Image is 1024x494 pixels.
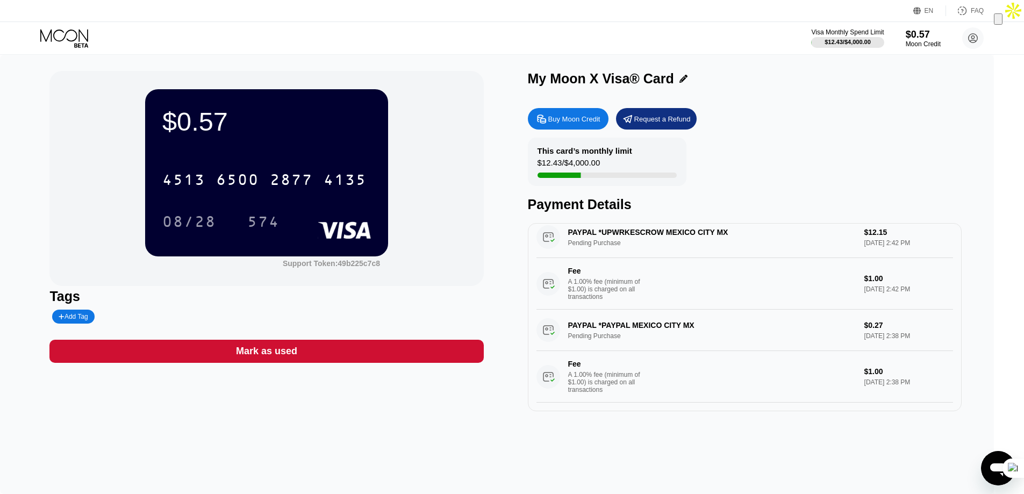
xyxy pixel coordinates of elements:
[49,340,483,363] div: Mark as used
[548,114,600,124] div: Buy Moon Credit
[162,106,371,137] div: $0.57
[811,28,884,36] div: Visa Monthly Spend Limit
[864,367,953,376] div: $1.00
[825,39,871,45] div: $12.43 / $4,000.00
[538,158,600,173] div: $12.43 / $4,000.00
[906,40,941,48] div: Moon Credit
[536,258,953,310] div: FeeA 1.00% fee (minimum of $1.00) is charged on all transactions$1.00[DATE] 2:42 PM
[913,5,946,16] div: EN
[49,289,483,304] div: Tags
[156,166,373,193] div: 4513650028774135
[324,173,367,190] div: 4135
[162,214,216,232] div: 08/28
[946,5,984,16] div: FAQ
[864,378,953,386] div: [DATE] 2:38 PM
[270,173,313,190] div: 2877
[283,259,380,268] div: Support Token: 49b225c7c8
[616,108,697,130] div: Request a Refund
[811,28,884,48] div: Visa Monthly Spend Limit$12.43/$4,000.00
[528,71,674,87] div: My Moon X Visa® Card
[528,197,962,212] div: Payment Details
[52,310,94,324] div: Add Tag
[536,351,953,403] div: FeeA 1.00% fee (minimum of $1.00) is charged on all transactions$1.00[DATE] 2:38 PM
[864,285,953,293] div: [DATE] 2:42 PM
[162,173,205,190] div: 4513
[971,7,984,15] div: FAQ
[154,208,224,235] div: 08/28
[216,173,259,190] div: 6500
[236,345,297,357] div: Mark as used
[239,208,288,235] div: 574
[538,146,632,155] div: This card’s monthly limit
[906,29,941,48] div: $0.57Moon Credit
[528,108,608,130] div: Buy Moon Credit
[247,214,280,232] div: 574
[59,313,88,320] div: Add Tag
[906,29,941,40] div: $0.57
[981,451,1015,485] iframe: Button to launch messaging window
[864,274,953,283] div: $1.00
[925,7,934,15] div: EN
[283,259,380,268] div: Support Token:49b225c7c8
[568,371,649,393] div: A 1.00% fee (minimum of $1.00) is charged on all transactions
[568,267,643,275] div: Fee
[634,114,691,124] div: Request a Refund
[568,360,643,368] div: Fee
[568,278,649,300] div: A 1.00% fee (minimum of $1.00) is charged on all transactions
